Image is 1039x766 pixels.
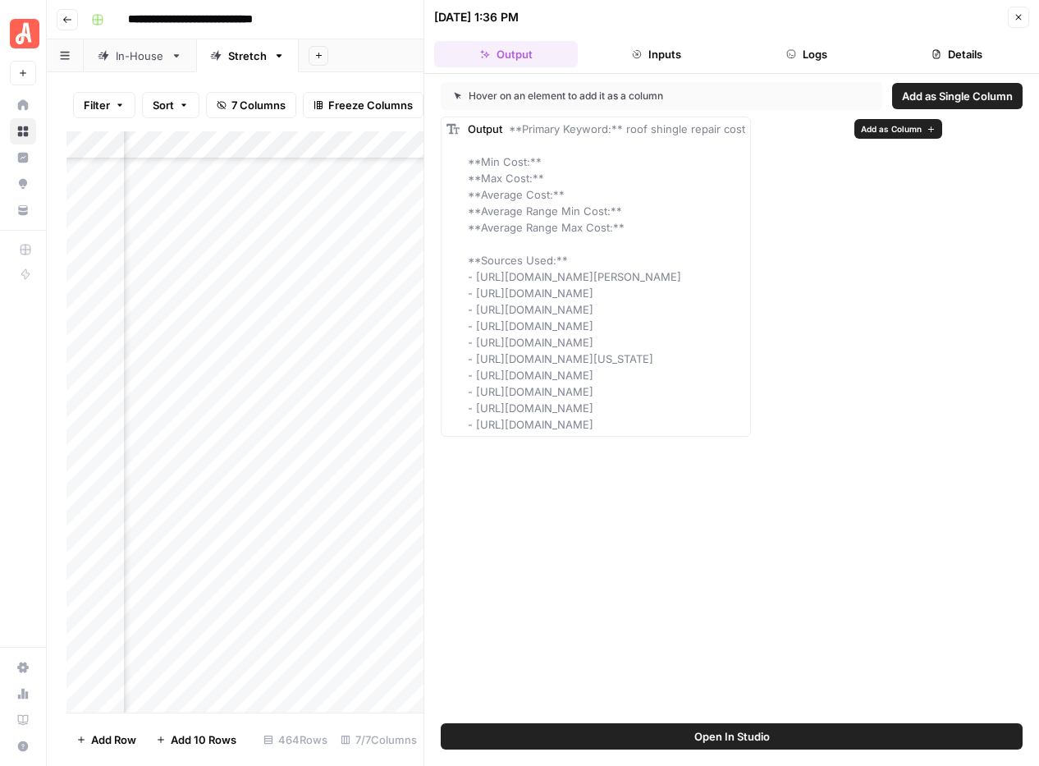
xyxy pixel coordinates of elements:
span: Add Row [91,732,136,748]
a: Settings [10,654,36,681]
button: Add 10 Rows [146,727,246,753]
div: Hover on an element to add it as a column [454,89,767,103]
div: In-House [116,48,164,64]
a: Browse [10,118,36,144]
a: Your Data [10,197,36,223]
span: Add as Single Column [902,88,1013,104]
span: Open In Studio [694,728,770,745]
a: Opportunities [10,171,36,197]
span: Freeze Columns [328,97,413,113]
button: Output [434,41,578,67]
a: In-House [84,39,196,72]
span: 7 Columns [231,97,286,113]
button: 7 Columns [206,92,296,118]
div: 464 Rows [257,727,334,753]
button: Filter [73,92,135,118]
div: 7/7 Columns [334,727,423,753]
a: Home [10,92,36,118]
button: Logs [735,41,879,67]
img: Angi Logo [10,19,39,48]
button: Help + Support [10,733,36,759]
div: [DATE] 1:36 PM [434,9,519,25]
button: Details [886,41,1029,67]
a: Usage [10,681,36,707]
button: Freeze Columns [303,92,423,118]
a: Insights [10,144,36,171]
button: Open In Studio [441,723,1023,750]
button: Add Row [66,727,146,753]
a: Stretch [196,39,299,72]
span: Filter [84,97,110,113]
button: Sort [142,92,199,118]
span: Add 10 Rows [171,732,236,748]
span: Output [468,122,502,135]
div: Stretch [228,48,267,64]
button: Inputs [584,41,728,67]
span: **Primary Keyword:** roof shingle repair cost **Min Cost:** **Max Cost:** **Average Cost:** **Ave... [468,122,745,431]
button: Workspace: Angi [10,13,36,54]
span: Sort [153,97,174,113]
button: Add as Single Column [892,83,1023,109]
a: Learning Hub [10,707,36,733]
button: Add as Column [854,119,942,139]
span: Add as Column [861,122,922,135]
